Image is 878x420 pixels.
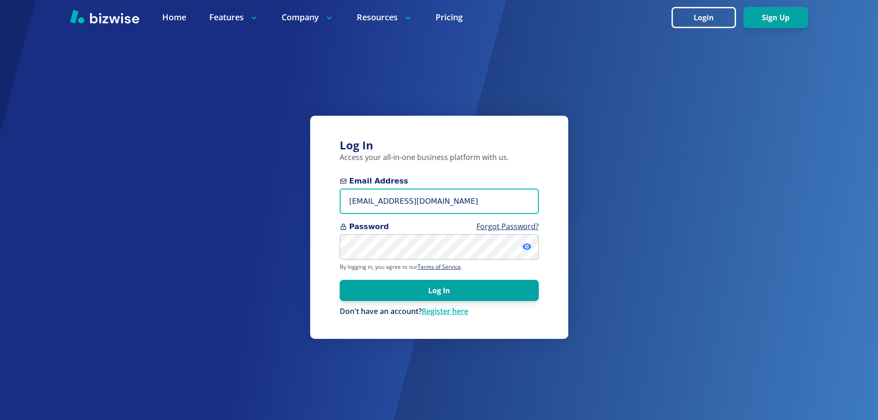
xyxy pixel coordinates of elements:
p: Access your all-in-one business platform with us. [340,153,539,163]
p: By logging in, you agree to our . [340,263,539,271]
span: Email Address [340,176,539,187]
button: Login [672,7,736,28]
a: Sign Up [743,13,808,22]
p: Don't have an account? [340,307,539,317]
button: Sign Up [743,7,808,28]
a: Terms of Service [418,263,461,271]
span: Password [340,221,539,232]
p: Features [209,12,259,23]
a: Register here [422,306,468,316]
button: Log In [340,280,539,301]
img: Bizwise Logo [70,10,139,24]
div: Don't have an account?Register here [340,307,539,317]
a: Forgot Password? [477,221,539,231]
a: Pricing [436,12,463,23]
h3: Log In [340,138,539,153]
p: Company [282,12,334,23]
a: Home [162,12,186,23]
p: Resources [357,12,412,23]
a: Login [672,13,743,22]
input: you@example.com [340,189,539,214]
